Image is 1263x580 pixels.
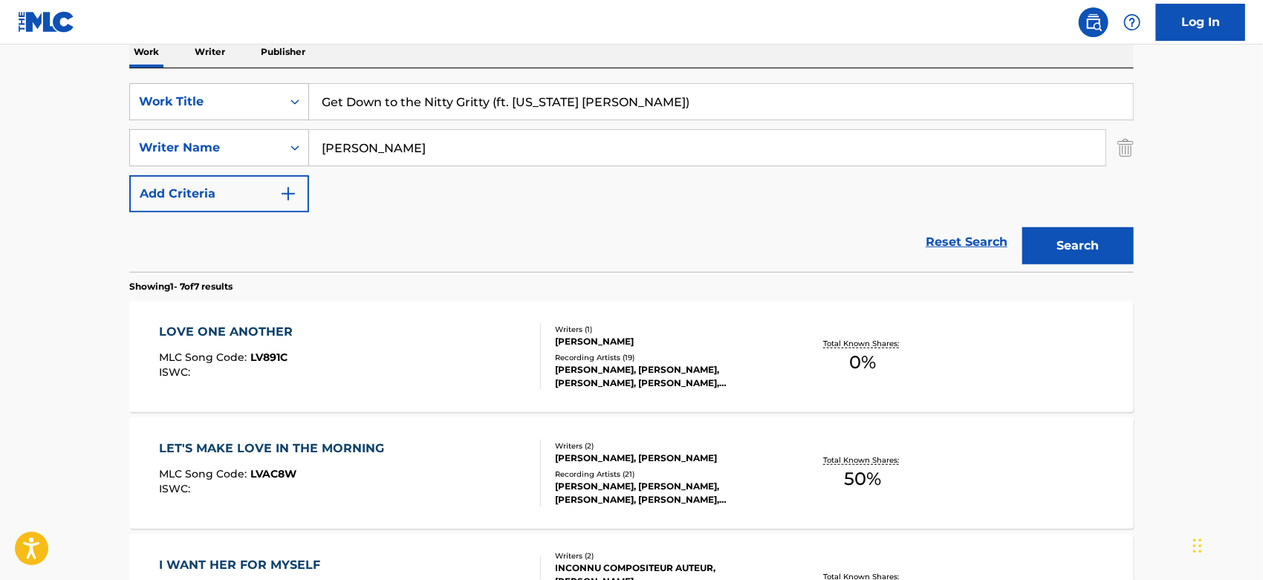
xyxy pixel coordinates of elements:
span: LV891C [251,351,288,364]
div: [PERSON_NAME], [PERSON_NAME], [PERSON_NAME], [PERSON_NAME], [PERSON_NAME] [555,480,779,506]
p: Publisher [256,36,310,68]
span: MLC Song Code : [160,467,251,480]
div: [PERSON_NAME] [555,335,779,348]
p: Showing 1 - 7 of 7 results [129,280,233,293]
img: 9d2ae6d4665cec9f34b9.svg [279,185,297,203]
a: Log In [1156,4,1245,41]
iframe: Chat Widget [1189,509,1263,580]
div: [PERSON_NAME], [PERSON_NAME], [PERSON_NAME], [PERSON_NAME], [PERSON_NAME] [555,363,779,390]
span: ISWC : [160,365,195,379]
p: Total Known Shares: [823,338,903,349]
img: help [1123,13,1141,31]
div: Writers ( 2 ) [555,440,779,452]
img: Delete Criterion [1117,129,1134,166]
p: Total Known Shares: [823,454,903,466]
a: Reset Search [918,226,1015,258]
p: Writer [190,36,230,68]
span: ISWC : [160,482,195,495]
div: Recording Artists ( 21 ) [555,469,779,480]
div: Recording Artists ( 19 ) [555,352,779,363]
span: MLC Song Code : [160,351,251,364]
span: LVAC8W [251,467,297,480]
div: LOVE ONE ANOTHER [160,323,301,341]
div: Writers ( 2 ) [555,550,779,561]
form: Search Form [129,83,1134,272]
div: I WANT HER FOR MYSELF [160,556,328,574]
a: Public Search [1079,7,1108,37]
span: 50 % [845,466,882,492]
button: Search [1022,227,1134,264]
div: Writer Name [139,139,273,157]
span: 0 % [850,349,877,376]
a: LOVE ONE ANOTHERMLC Song Code:LV891CISWC:Writers (1)[PERSON_NAME]Recording Artists (19)[PERSON_NA... [129,301,1134,412]
div: Work Title [139,93,273,111]
button: Add Criteria [129,175,309,212]
a: LET'S MAKE LOVE IN THE MORNINGMLC Song Code:LVAC8WISWC:Writers (2)[PERSON_NAME], [PERSON_NAME]Rec... [129,417,1134,529]
div: Help [1117,7,1147,37]
div: Writers ( 1 ) [555,324,779,335]
img: MLC Logo [18,11,75,33]
div: [PERSON_NAME], [PERSON_NAME] [555,452,779,465]
div: Drag [1193,524,1202,568]
div: LET'S MAKE LOVE IN THE MORNING [160,440,392,457]
p: Work [129,36,163,68]
img: search [1085,13,1103,31]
